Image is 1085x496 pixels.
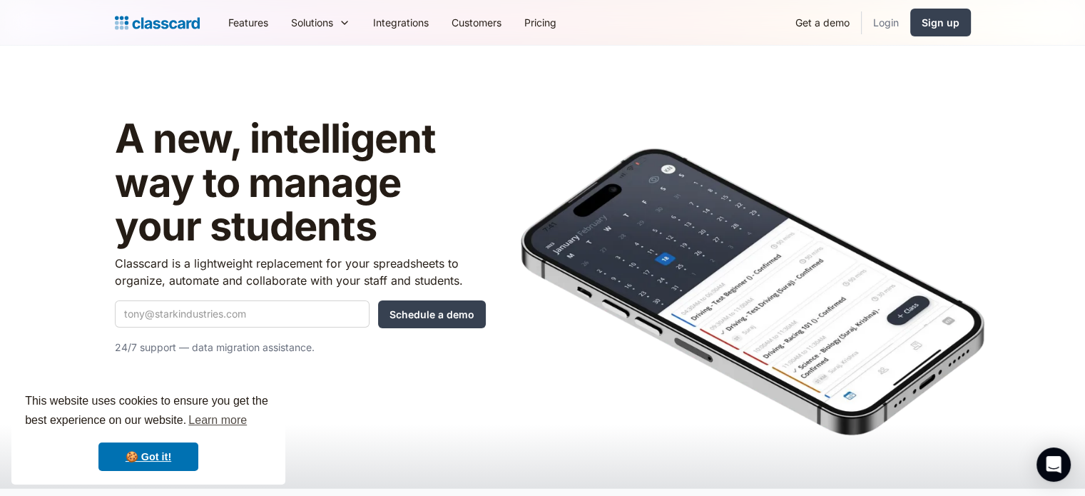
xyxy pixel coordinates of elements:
div: Solutions [280,6,362,39]
form: Quick Demo Form [115,300,486,328]
a: Customers [440,6,513,39]
a: dismiss cookie message [98,442,198,471]
a: Sign up [910,9,971,36]
span: This website uses cookies to ensure you get the best experience on our website. [25,393,272,431]
p: 24/7 support — data migration assistance. [115,339,486,356]
a: Logo [115,13,200,33]
div: Sign up [922,15,959,30]
input: tony@starkindustries.com [115,300,370,328]
h1: A new, intelligent way to manage your students [115,117,486,249]
a: Features [217,6,280,39]
a: Integrations [362,6,440,39]
div: Solutions [291,15,333,30]
a: Login [862,6,910,39]
a: learn more about cookies [186,410,249,431]
p: Classcard is a lightweight replacement for your spreadsheets to organize, automate and collaborat... [115,255,486,289]
a: Get a demo [784,6,861,39]
input: Schedule a demo [378,300,486,328]
div: cookieconsent [11,379,285,485]
a: Pricing [513,6,568,39]
div: Open Intercom Messenger [1036,447,1071,482]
